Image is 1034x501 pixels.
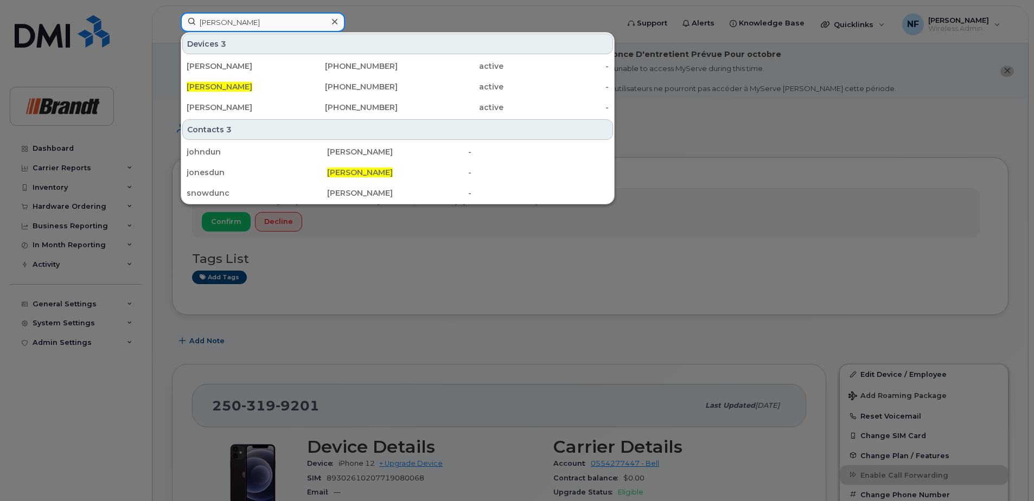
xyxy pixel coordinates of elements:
[187,82,252,92] span: [PERSON_NAME]
[187,188,327,198] div: snowdunc
[327,146,468,157] div: [PERSON_NAME]
[503,102,609,113] div: -
[187,61,292,72] div: [PERSON_NAME]
[292,81,398,92] div: [PHONE_NUMBER]
[182,56,613,76] a: [PERSON_NAME][PHONE_NUMBER]active-
[182,77,613,97] a: [PERSON_NAME][PHONE_NUMBER]active-
[182,98,613,117] a: [PERSON_NAME][PHONE_NUMBER]active-
[182,163,613,182] a: jonesdun[PERSON_NAME]-
[468,167,609,178] div: -
[398,102,503,113] div: active
[503,81,609,92] div: -
[187,146,327,157] div: johndun
[221,38,226,49] span: 3
[182,119,613,140] div: Contacts
[182,142,613,162] a: johndun[PERSON_NAME]-
[182,183,613,203] a: snowdunc[PERSON_NAME]-
[182,34,613,54] div: Devices
[187,167,327,178] div: jonesdun
[292,61,398,72] div: [PHONE_NUMBER]
[503,61,609,72] div: -
[292,102,398,113] div: [PHONE_NUMBER]
[226,124,232,135] span: 3
[468,146,609,157] div: -
[468,188,609,198] div: -
[327,188,468,198] div: [PERSON_NAME]
[327,168,393,177] span: [PERSON_NAME]
[398,81,503,92] div: active
[187,102,292,113] div: [PERSON_NAME]
[398,61,503,72] div: active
